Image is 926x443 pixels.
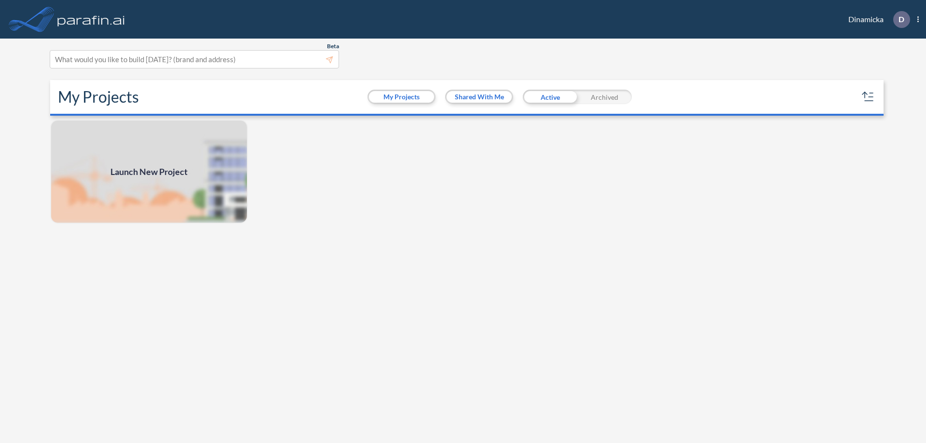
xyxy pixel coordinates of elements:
[834,11,919,28] div: Dinamicka
[58,88,139,106] h2: My Projects
[327,42,339,50] span: Beta
[447,91,512,103] button: Shared With Me
[899,15,904,24] p: D
[523,90,577,104] div: Active
[110,165,188,178] span: Launch New Project
[860,89,876,105] button: sort
[50,120,248,224] img: add
[369,91,434,103] button: My Projects
[50,120,248,224] a: Launch New Project
[577,90,632,104] div: Archived
[55,10,127,29] img: logo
